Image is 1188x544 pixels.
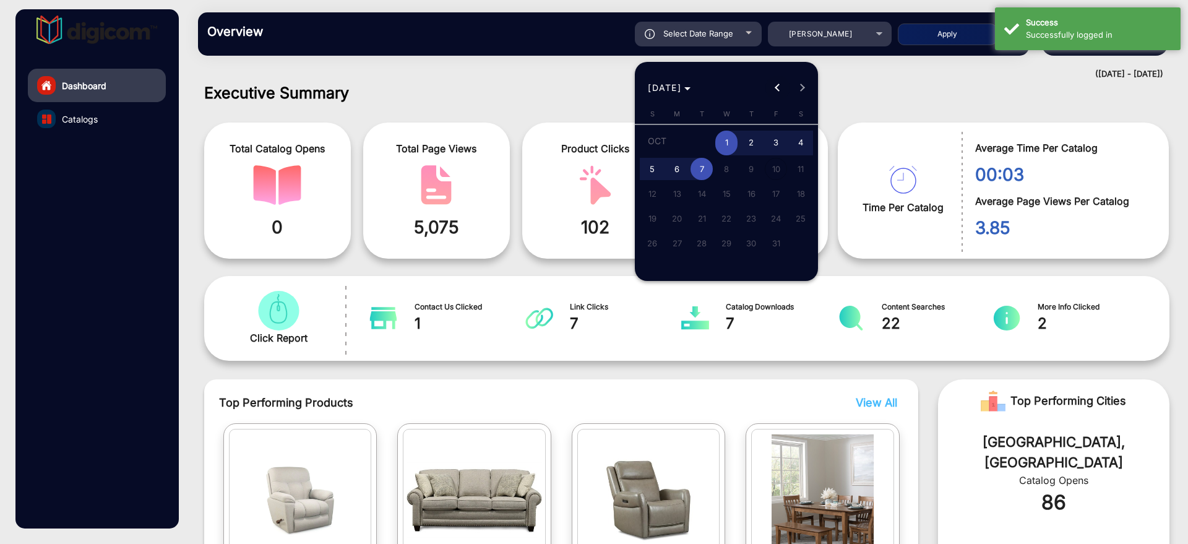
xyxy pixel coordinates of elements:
[715,131,738,156] span: 1
[650,110,655,118] span: S
[739,206,764,231] button: October 23, 2025
[665,157,689,181] button: October 6, 2025
[700,110,704,118] span: T
[689,231,714,256] button: October 28, 2025
[641,207,663,230] span: 19
[689,157,714,181] button: October 7, 2025
[714,129,739,157] button: October 1, 2025
[640,157,665,181] button: October 5, 2025
[640,181,665,206] button: October 12, 2025
[715,158,738,180] span: 8
[764,231,788,256] button: October 31, 2025
[790,183,812,205] span: 18
[691,232,713,254] span: 28
[715,183,738,205] span: 15
[1026,17,1171,29] div: Success
[788,181,813,206] button: October 18, 2025
[666,183,688,205] span: 13
[788,129,813,157] button: October 4, 2025
[765,207,787,230] span: 24
[640,206,665,231] button: October 19, 2025
[739,157,764,181] button: October 9, 2025
[765,76,790,100] button: Previous month
[765,131,787,156] span: 3
[740,131,762,156] span: 2
[674,110,680,118] span: M
[641,232,663,254] span: 26
[788,157,813,181] button: October 11, 2025
[740,232,762,254] span: 30
[691,158,713,180] span: 7
[666,207,688,230] span: 20
[765,232,787,254] span: 31
[765,183,787,205] span: 17
[689,206,714,231] button: October 21, 2025
[740,158,762,180] span: 9
[790,207,812,230] span: 25
[799,110,803,118] span: S
[740,207,762,230] span: 23
[641,158,663,180] span: 5
[739,181,764,206] button: October 16, 2025
[691,207,713,230] span: 21
[1026,29,1171,41] div: Successfully logged in
[774,110,778,118] span: F
[689,181,714,206] button: October 14, 2025
[764,129,788,157] button: October 3, 2025
[714,231,739,256] button: October 29, 2025
[765,158,787,180] span: 10
[749,110,754,118] span: T
[764,206,788,231] button: October 24, 2025
[714,206,739,231] button: October 22, 2025
[691,183,713,205] span: 14
[788,206,813,231] button: October 25, 2025
[665,206,689,231] button: October 20, 2025
[665,231,689,256] button: October 27, 2025
[666,158,688,180] span: 6
[648,82,681,93] span: [DATE]
[714,181,739,206] button: October 15, 2025
[790,158,812,180] span: 11
[715,232,738,254] span: 29
[764,181,788,206] button: October 17, 2025
[714,157,739,181] button: October 8, 2025
[764,157,788,181] button: October 10, 2025
[665,181,689,206] button: October 13, 2025
[790,131,812,156] span: 4
[715,207,738,230] span: 22
[666,232,688,254] span: 27
[640,129,714,157] td: OCT
[739,129,764,157] button: October 2, 2025
[640,231,665,256] button: October 26, 2025
[643,77,695,99] button: Choose month and year
[723,110,730,118] span: W
[739,231,764,256] button: October 30, 2025
[641,183,663,205] span: 12
[740,183,762,205] span: 16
